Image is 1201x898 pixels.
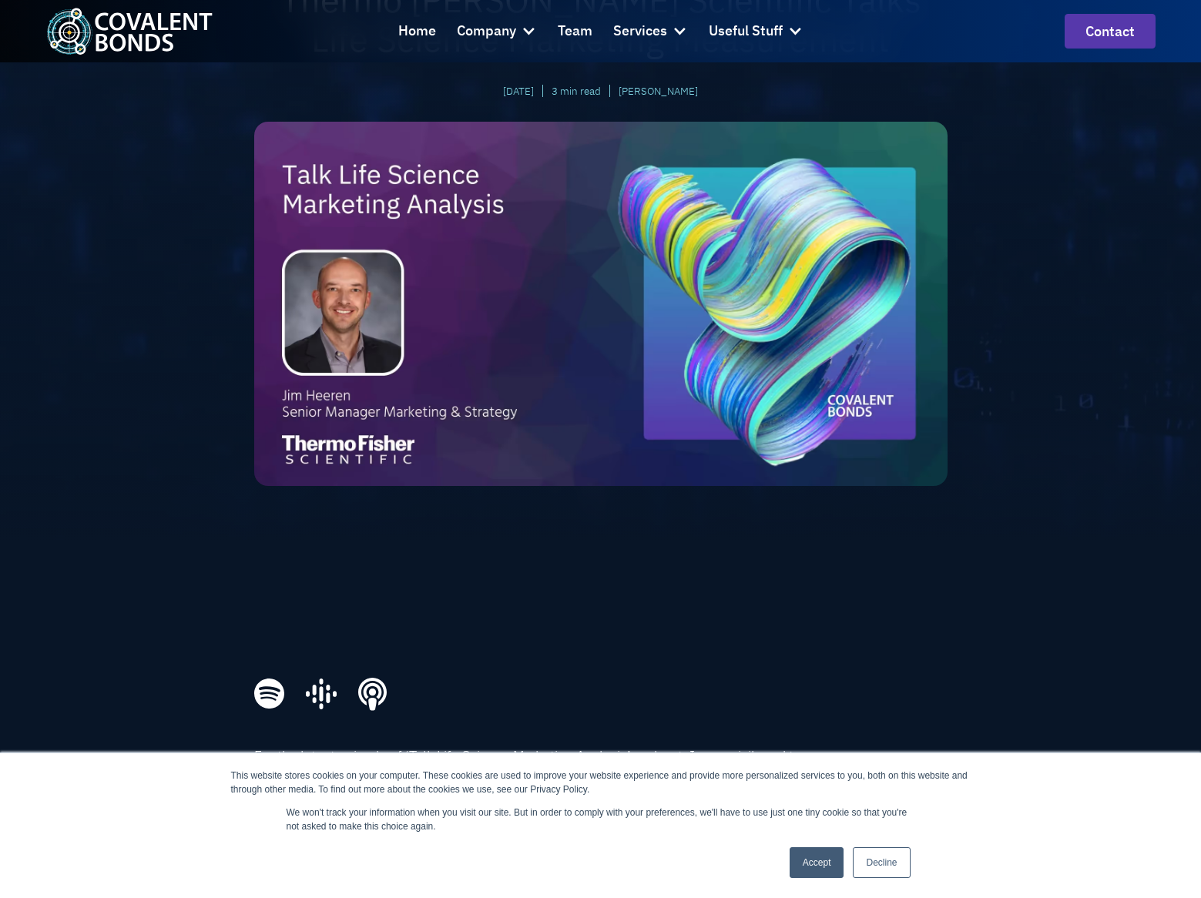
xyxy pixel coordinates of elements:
[358,678,387,712] a: Apple podcasts
[558,20,592,42] div: Team
[457,20,516,42] div: Company
[254,746,948,787] p: For the latest episode of ‘ , I was privileged to interview , Senior Manager Marketing and Strate...
[46,8,213,55] img: Covalent Bonds White / Teal Logo
[254,679,286,710] a: spotify
[46,8,213,55] a: home
[619,83,698,99] a: [PERSON_NAME]
[608,80,612,101] div: |
[613,20,667,42] div: Services
[398,20,436,42] div: Home
[503,83,534,99] div: [DATE]
[541,80,545,101] div: |
[924,719,1201,898] iframe: Chat Widget
[558,11,592,52] a: Team
[457,11,537,52] div: Company
[398,11,436,52] a: Home
[231,769,971,796] div: This website stores cookies on your computer. These cookies are used to improve your website expe...
[1065,14,1156,49] a: contact
[287,806,915,833] p: We won't track your information when you visit our site. But in order to comply with your prefere...
[709,11,803,52] div: Useful Stuff
[853,847,910,878] a: Decline
[790,847,844,878] a: Accept
[306,679,337,710] a: Google podcasts
[254,122,948,485] img: Thermo Fisher Scientific Talks Life Science Marketing Measurement
[552,83,601,99] div: 3 min read
[709,20,783,42] div: Useful Stuff
[409,747,683,765] a: Talk Life Science Marketing Analysis’ podcast
[613,11,688,52] div: Services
